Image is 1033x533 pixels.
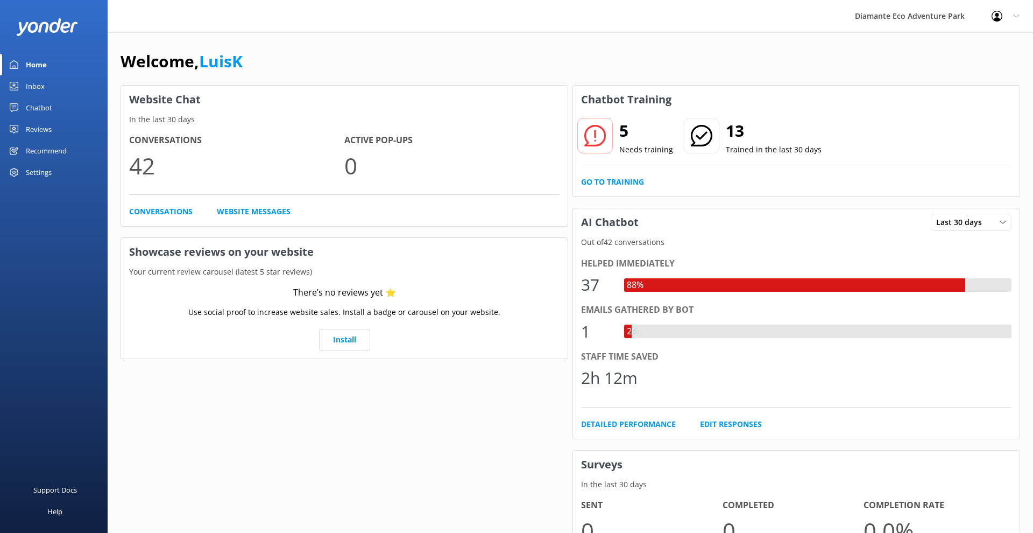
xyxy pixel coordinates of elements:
[581,176,644,188] a: Go to Training
[47,501,62,522] div: Help
[700,418,762,430] a: Edit Responses
[723,499,864,513] h4: Completed
[121,86,568,114] h3: Website Chat
[726,118,822,144] h2: 13
[573,208,647,236] h3: AI Chatbot
[121,114,568,125] p: In the last 30 days
[581,499,723,513] h4: Sent
[129,134,344,148] h4: Conversations
[129,206,193,218] a: Conversations
[217,206,291,218] a: Website Messages
[26,118,52,140] div: Reviews
[581,418,676,430] a: Detailed Performance
[344,134,560,148] h4: Active Pop-ups
[573,86,680,114] h3: Chatbot Training
[573,451,1020,479] h3: Surveys
[293,286,396,300] div: There’s no reviews yet ⭐
[581,365,638,391] div: 2h 12m
[26,97,52,118] div: Chatbot
[344,148,560,184] p: 0
[573,479,1020,490] p: In the last 30 days
[581,257,1011,271] div: Helped immediately
[26,140,67,162] div: Recommend
[581,319,613,345] div: 1
[33,479,77,501] div: Support Docs
[121,238,568,266] h3: Showcase reviews on your website
[619,118,673,144] h2: 5
[624,278,646,292] div: 88%
[26,162,52,183] div: Settings
[619,144,673,156] p: Needs training
[624,325,641,339] div: 2%
[319,329,370,350] a: Install
[864,499,1005,513] h4: Completion Rate
[26,75,45,97] div: Inbox
[188,306,500,318] p: Use social proof to increase website sales. Install a badge or carousel on your website.
[726,144,822,156] p: Trained in the last 30 days
[581,303,1011,317] div: Emails gathered by bot
[573,236,1020,248] p: Out of 42 conversations
[121,48,243,74] h1: Welcome,
[581,272,613,298] div: 37
[26,54,47,75] div: Home
[936,216,988,228] span: Last 30 days
[129,148,344,184] p: 42
[581,350,1011,364] div: Staff time saved
[121,266,568,278] p: Your current review carousel (latest 5 star reviews)
[16,18,78,36] img: yonder-white-logo.png
[199,50,243,72] a: LuisK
